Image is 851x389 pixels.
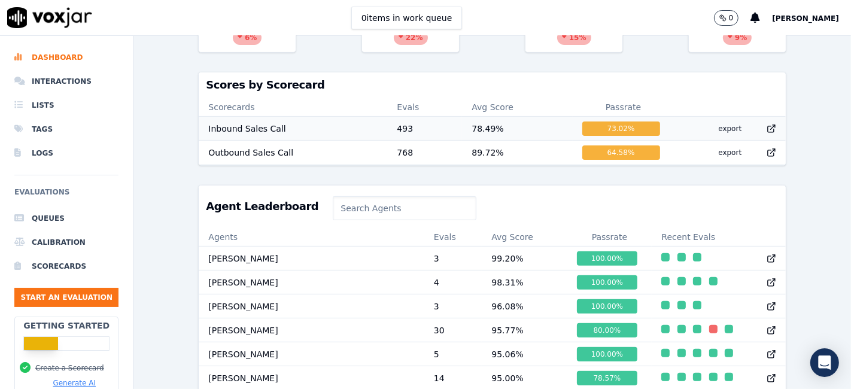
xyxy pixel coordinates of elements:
th: Evals [424,227,482,247]
button: Create a Scorecard [35,363,104,373]
button: export [709,119,751,138]
div: 100.00 % [577,251,638,266]
td: [PERSON_NAME] [199,294,424,318]
div: 22 % [394,31,428,45]
td: 30 [424,318,482,342]
td: 3 [424,294,482,318]
td: 95.77 % [482,318,567,342]
button: [PERSON_NAME] [772,11,851,25]
a: Queues [14,206,118,230]
th: Passrate [567,227,652,247]
div: 80.00 % [577,323,638,338]
span: [PERSON_NAME] [772,14,839,23]
td: 78.49 % [462,117,572,141]
button: Start an Evaluation [14,288,118,307]
div: 15 % [557,31,591,45]
td: [PERSON_NAME] [199,318,424,342]
a: Lists [14,93,118,117]
td: Inbound Sales Call [199,117,387,141]
button: 0items in work queue [351,7,463,29]
th: Avg Score [482,227,567,247]
p: 0 [729,13,734,23]
h6: Evaluations [14,185,118,206]
div: Open Intercom Messenger [810,348,839,377]
h2: Getting Started [23,320,110,332]
div: 100.00 % [577,299,638,314]
th: Evals [387,98,462,117]
a: Dashboard [14,45,118,69]
th: Scorecards [199,98,387,117]
div: 6 % [233,31,262,45]
td: 99.20 % [482,247,567,271]
td: 96.08 % [482,294,567,318]
div: 73.02 % [582,121,660,136]
a: Interactions [14,69,118,93]
th: Avg Score [462,98,572,117]
th: Agents [199,227,424,247]
button: 0 [714,10,739,26]
a: Logs [14,141,118,165]
td: 493 [387,117,462,141]
a: Calibration [14,230,118,254]
td: 3 [424,247,482,271]
td: [PERSON_NAME] [199,342,424,366]
td: [PERSON_NAME] [199,271,424,294]
div: 100.00 % [577,275,638,290]
td: 5 [424,342,482,366]
div: 100.00 % [577,347,638,361]
th: Recent Evals [652,227,786,247]
input: Search Agents [333,196,476,220]
td: Outbound Sales Call [199,141,387,165]
div: 64.58 % [582,145,660,160]
td: [PERSON_NAME] [199,247,424,271]
img: voxjar logo [7,7,92,28]
h3: Scores by Scorecard [206,80,779,90]
td: 4 [424,271,482,294]
td: 768 [387,141,462,165]
td: 95.06 % [482,342,567,366]
th: Passrate [573,98,674,117]
h3: Agent Leaderboard [206,201,318,212]
a: Tags [14,117,118,141]
button: export [709,143,751,162]
button: 0 [714,10,751,26]
div: 9 % [723,31,752,45]
td: 98.31 % [482,271,567,294]
a: Scorecards [14,254,118,278]
td: 89.72 % [462,141,572,165]
div: 78.57 % [577,371,638,385]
